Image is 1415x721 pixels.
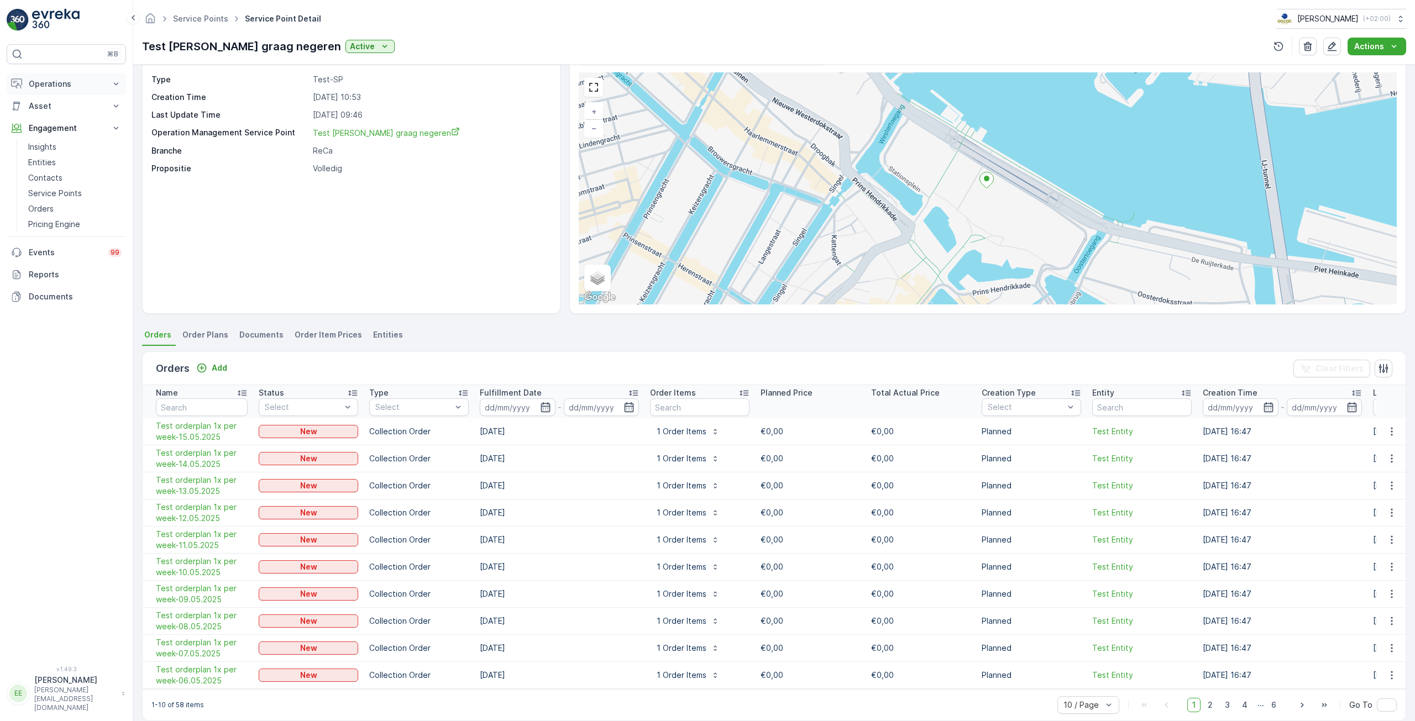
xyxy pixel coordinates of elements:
[871,454,894,463] span: €0,00
[650,450,726,467] button: 1 Order Items
[1092,670,1192,681] a: Test Entity
[474,499,644,527] td: [DATE]
[364,635,474,662] td: Collection Order
[7,117,126,139] button: Engagement
[1092,453,1192,464] a: Test Entity
[1092,561,1192,572] span: Test Entity
[364,554,474,581] td: Collection Order
[1287,398,1362,416] input: dd/mm/yyyy
[313,127,548,139] a: Test Thijs graag negeren
[28,172,62,183] p: Contacts
[1316,363,1364,374] p: Clear Filters
[29,247,102,258] p: Events
[650,585,726,603] button: 1 Order Items
[259,452,358,465] button: New
[259,669,358,682] button: New
[156,448,248,470] span: Test orderplan 1x per week-14.05.2025
[871,427,894,436] span: €0,00
[364,418,474,445] td: Collection Order
[156,529,248,551] span: Test orderplan 1x per week-11.05.2025
[581,290,618,304] img: Google
[173,14,228,23] a: Service Points
[1237,698,1252,712] span: 4
[585,103,602,120] a: Zoom In
[313,74,548,85] p: Test-SP
[976,527,1087,554] td: Planned
[585,120,602,136] a: Zoom Out
[313,92,548,103] p: [DATE] 10:53
[1297,13,1359,24] p: [PERSON_NAME]
[1277,13,1293,25] img: basis-logo_rgb2x.png
[871,508,894,517] span: €0,00
[7,73,126,95] button: Operations
[259,387,284,398] p: Status
[657,507,706,518] p: 1 Order Items
[657,670,706,681] p: 1 Order Items
[313,109,548,120] p: [DATE] 09:46
[657,426,706,437] p: 1 Order Items
[29,291,122,302] p: Documents
[761,481,783,490] span: €0,00
[761,508,783,517] span: €0,00
[156,502,248,524] span: Test orderplan 1x per week-12.05.2025
[871,670,894,680] span: €0,00
[300,561,317,572] p: New
[1092,534,1192,545] span: Test Entity
[156,475,248,497] a: Test orderplan 1x per week-13.05.2025
[474,554,644,581] td: [DATE]
[1092,480,1192,491] span: Test Entity
[591,123,597,133] span: −
[976,418,1087,445] td: Planned
[1349,699,1372,711] span: Go To
[345,40,395,53] button: Active
[1092,615,1192,627] a: Test Entity
[1092,507,1192,518] a: Test Entity
[1203,698,1218,712] span: 2
[474,608,644,635] td: [DATE]
[28,219,80,230] p: Pricing Engine
[480,387,542,398] p: Fulfillment Date
[650,423,726,440] button: 1 Order Items
[7,241,126,264] a: Events99
[34,686,116,712] p: [PERSON_NAME][EMAIL_ADDRESS][DOMAIN_NAME]
[871,643,894,652] span: €0,00
[976,445,1087,472] td: Planned
[212,362,227,373] p: Add
[1281,401,1285,414] p: -
[259,479,358,492] button: New
[151,163,308,174] p: Propositie
[871,616,894,625] span: €0,00
[474,581,644,608] td: [DATE]
[871,481,894,490] span: €0,00
[364,472,474,499] td: Collection Order
[111,248,119,257] p: 99
[156,420,248,443] a: Test orderplan 1x per week-15.05.2025
[142,38,341,55] p: Test [PERSON_NAME] graag negeren
[151,127,308,139] p: Operation Management Service Point
[1197,472,1367,499] td: [DATE] 16:47
[650,639,726,657] button: 1 Order Items
[364,499,474,527] td: Collection Order
[156,583,248,605] a: Test orderplan 1x per week-09.05.2025
[151,109,308,120] p: Last Update Time
[871,562,894,571] span: €0,00
[1092,588,1192,599] a: Test Entity
[364,581,474,608] td: Collection Order
[300,615,317,627] p: New
[24,155,126,170] a: Entities
[182,329,228,340] span: Order Plans
[313,163,548,174] p: Volledig
[1293,360,1370,377] button: Clear Filters
[156,610,248,632] a: Test orderplan 1x per week-08.05.2025
[156,664,248,686] a: Test orderplan 1x per week-06.05.2025
[375,402,452,413] p: Select
[151,74,308,85] p: Type
[761,643,783,652] span: €0,00
[761,535,783,544] span: €0,00
[259,614,358,628] button: New
[243,13,323,24] span: Service Point Detail
[1197,527,1367,554] td: [DATE] 16:47
[650,612,726,630] button: 1 Order Items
